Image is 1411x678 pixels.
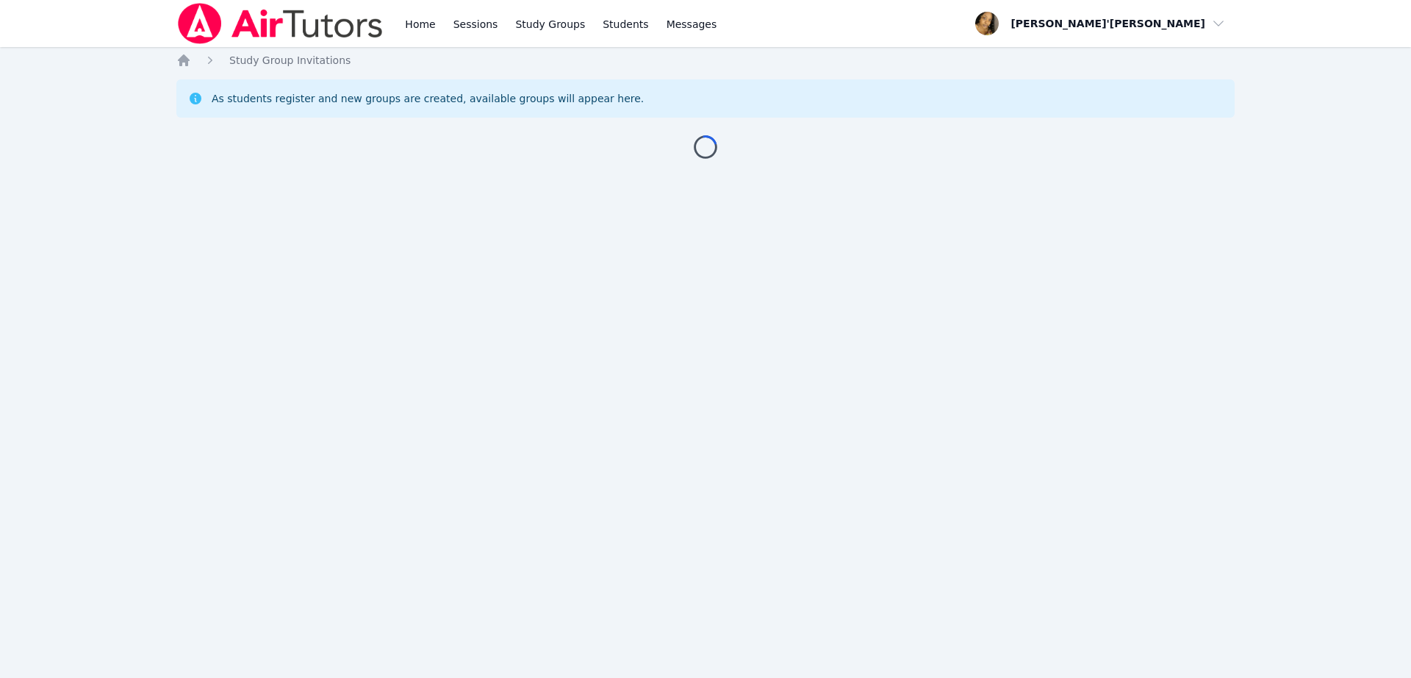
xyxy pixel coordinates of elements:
span: Study Group Invitations [229,54,351,66]
div: As students register and new groups are created, available groups will appear here. [212,91,644,106]
a: Study Group Invitations [229,53,351,68]
span: Messages [667,17,717,32]
img: Air Tutors [176,3,384,44]
nav: Breadcrumb [176,53,1235,68]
